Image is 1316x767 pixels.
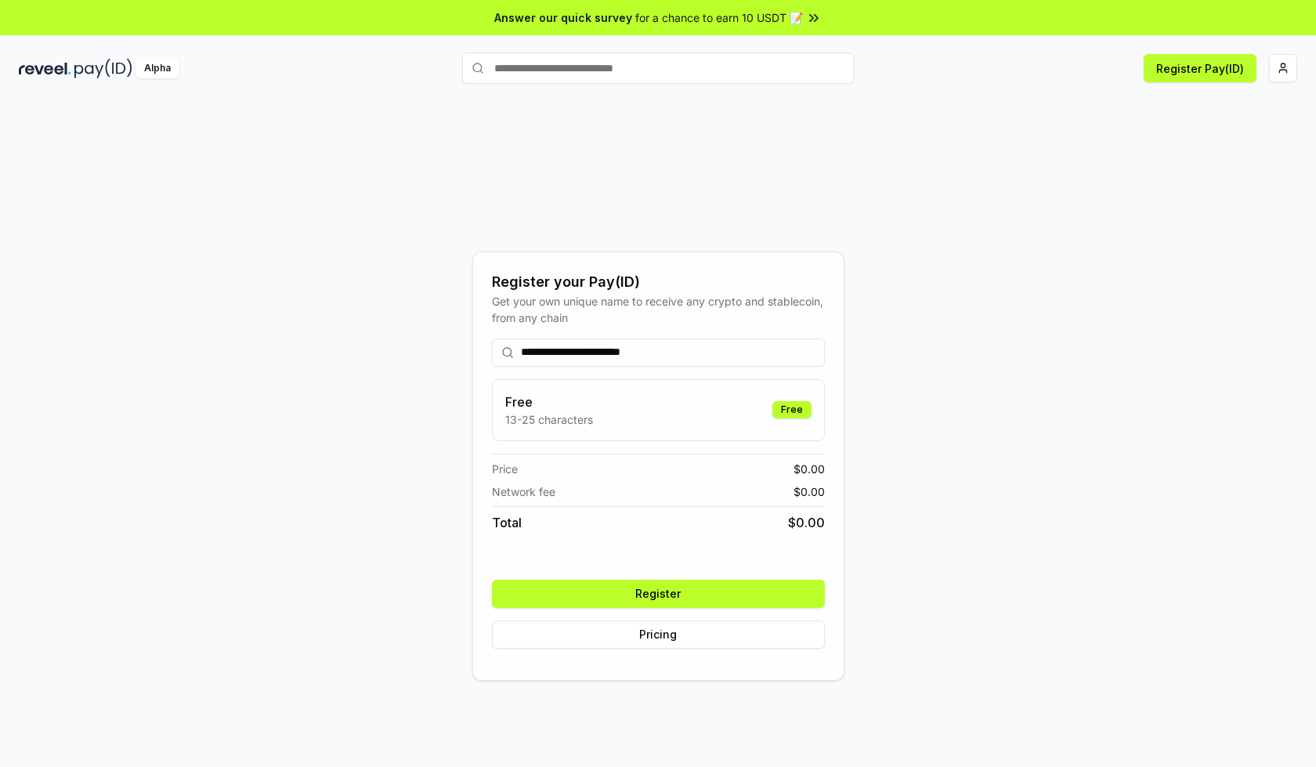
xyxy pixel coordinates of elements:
button: Pricing [492,620,825,649]
div: Register your Pay(ID) [492,271,825,293]
span: Price [492,461,518,477]
div: Free [772,401,812,418]
span: $ 0.00 [788,513,825,532]
img: reveel_dark [19,59,71,78]
img: pay_id [74,59,132,78]
span: $ 0.00 [794,483,825,500]
button: Register Pay(ID) [1144,54,1256,82]
h3: Free [505,393,593,411]
span: Network fee [492,483,555,500]
div: Alpha [136,59,179,78]
div: Get your own unique name to receive any crypto and stablecoin, from any chain [492,293,825,326]
span: for a chance to earn 10 USDT 📝 [635,9,803,26]
span: Total [492,513,522,532]
span: $ 0.00 [794,461,825,477]
button: Register [492,580,825,608]
span: Answer our quick survey [494,9,632,26]
p: 13-25 characters [505,411,593,428]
